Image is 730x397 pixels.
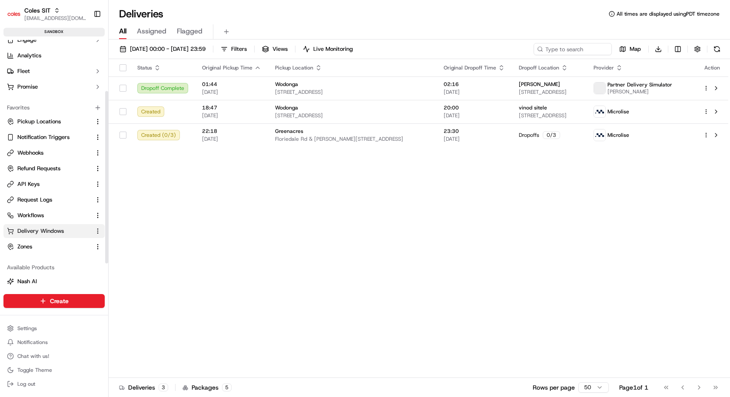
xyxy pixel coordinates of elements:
[9,34,158,48] p: Welcome 👋
[202,81,261,88] span: 01:44
[619,383,648,392] div: Page 1 of 1
[7,196,91,204] a: Request Logs
[594,106,605,117] img: microlise_logo.jpeg
[3,64,105,78] button: Fleet
[519,89,580,96] span: [STREET_ADDRESS]
[519,64,559,71] span: Dropoff Location
[17,227,64,235] span: Delivery Windows
[258,43,292,55] button: Views
[444,104,505,111] span: 20:00
[217,43,251,55] button: Filters
[3,3,90,24] button: Coles SITColes SIT[EMAIL_ADDRESS][DOMAIN_NAME]
[275,81,298,88] span: Wodonga
[182,383,232,392] div: Packages
[3,162,105,175] button: Refund Requests
[24,6,50,15] button: Coles SIT
[444,81,505,88] span: 02:16
[7,149,91,157] a: Webhooks
[17,165,60,172] span: Refund Requests
[222,384,232,391] div: 5
[17,367,52,374] span: Toggle Theme
[272,45,288,53] span: Views
[275,104,298,111] span: Wodonga
[9,126,16,133] div: 📗
[7,243,91,251] a: Zones
[82,126,139,134] span: API Documentation
[3,261,105,275] div: Available Products
[275,112,430,119] span: [STREET_ADDRESS]
[3,33,105,47] button: Engage
[17,243,32,251] span: Zones
[17,67,30,75] span: Fleet
[519,132,539,139] span: Dropoffs
[519,104,547,111] span: vinod sitele
[3,146,105,160] button: Webhooks
[17,353,49,360] span: Chat with us!
[202,112,261,119] span: [DATE]
[119,26,126,36] span: All
[17,196,52,204] span: Request Logs
[137,64,152,71] span: Status
[17,126,66,134] span: Knowledge Base
[594,129,605,141] img: microlise_logo.jpeg
[17,180,40,188] span: API Keys
[275,128,303,135] span: Greenacres
[17,118,61,126] span: Pickup Locations
[24,15,86,22] span: [EMAIL_ADDRESS][DOMAIN_NAME]
[202,89,261,96] span: [DATE]
[3,28,105,36] div: sandbox
[543,131,560,139] div: 0 / 3
[231,45,247,53] span: Filters
[50,297,69,305] span: Create
[594,64,614,71] span: Provider
[7,278,101,285] a: Nash AI
[7,212,91,219] a: Workflows
[30,91,110,98] div: We're available if you need us!
[73,126,80,133] div: 💻
[617,10,720,17] span: All times are displayed using PDT timezone
[444,64,496,71] span: Original Dropoff Time
[703,64,721,71] div: Action
[119,383,168,392] div: Deliveries
[3,208,105,222] button: Workflows
[17,52,41,60] span: Analytics
[533,383,575,392] p: Rows per page
[7,180,91,188] a: API Keys
[7,227,91,235] a: Delivery Windows
[3,49,105,63] a: Analytics
[3,322,105,334] button: Settings
[711,43,723,55] button: Refresh
[275,89,430,96] span: [STREET_ADDRESS]
[7,133,91,141] a: Notification Triggers
[17,149,43,157] span: Webhooks
[3,115,105,129] button: Pickup Locations
[299,43,357,55] button: Live Monitoring
[70,122,143,138] a: 💻API Documentation
[17,133,70,141] span: Notification Triggers
[607,132,629,139] span: Microlise
[23,56,156,65] input: Got a question? Start typing here...
[3,378,105,390] button: Log out
[86,147,105,153] span: Pylon
[7,7,21,21] img: Coles SIT
[444,136,505,142] span: [DATE]
[519,81,560,88] span: [PERSON_NAME]
[17,339,48,346] span: Notifications
[607,108,629,115] span: Microlise
[3,350,105,362] button: Chat with us!
[3,130,105,144] button: Notification Triggers
[615,43,645,55] button: Map
[275,64,313,71] span: Pickup Location
[275,136,430,142] span: Floriedale Rd & [PERSON_NAME][STREET_ADDRESS]
[7,165,91,172] a: Refund Requests
[3,336,105,348] button: Notifications
[3,80,105,94] button: Promise
[3,275,105,288] button: Nash AI
[9,8,26,26] img: Nash
[202,128,261,135] span: 22:18
[177,26,202,36] span: Flagged
[17,36,36,44] span: Engage
[202,136,261,142] span: [DATE]
[3,364,105,376] button: Toggle Theme
[159,384,168,391] div: 3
